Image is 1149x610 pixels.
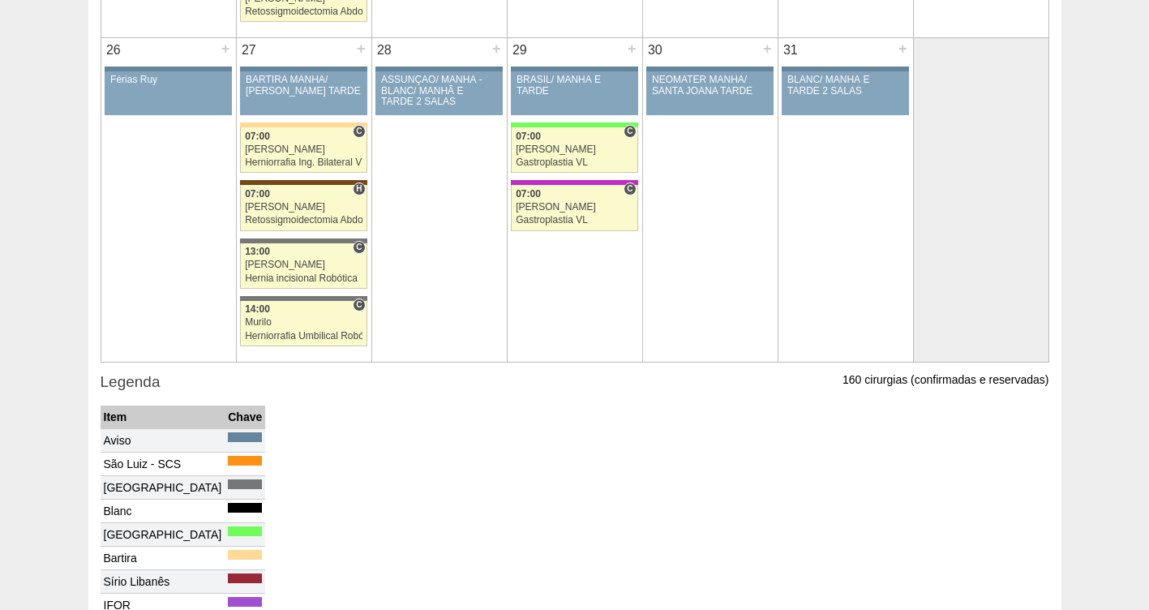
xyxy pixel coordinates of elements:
div: Retossigmoidectomia Abdominal VL [245,6,362,17]
div: [PERSON_NAME] [245,144,362,155]
div: BLANC/ MANHÃ E TARDE 2 SALAS [787,75,903,96]
div: + [354,38,368,59]
span: 14:00 [245,303,270,315]
h3: Legenda [101,371,1049,394]
div: + [625,38,639,59]
td: São Luiz - SCS [101,453,225,476]
div: Key: São Luiz - SCS [228,456,262,466]
span: Consultório [353,241,365,254]
a: BLANC/ MANHÃ E TARDE 2 SALAS [782,71,908,115]
span: Consultório [624,183,636,195]
div: Key: Maria Braido [511,180,637,185]
td: Blanc [101,500,225,523]
div: Key: Aviso [782,67,908,71]
div: Key: Bartira [240,122,367,127]
a: BARTIRA MANHÃ/ [PERSON_NAME] TARDE [240,71,367,115]
div: BARTIRA MANHÃ/ [PERSON_NAME] TARDE [246,75,362,96]
div: NEOMATER MANHÃ/ SANTA JOANA TARDE [652,75,768,96]
div: [PERSON_NAME] [245,260,362,270]
a: C 07:00 [PERSON_NAME] Gastroplastia VL [511,185,637,230]
div: [PERSON_NAME] [516,144,633,155]
span: Consultório [353,299,365,311]
div: Hernia incisional Robótica [245,273,362,284]
div: [PERSON_NAME] [245,202,362,213]
div: Key: Blanc [228,503,262,513]
th: Chave [225,406,265,429]
div: Herniorrafia Umbilical Robótica [245,331,362,342]
td: Aviso [101,429,225,453]
div: + [219,38,233,59]
div: Key: Brasil [228,526,262,536]
a: BRASIL/ MANHÃ E TARDE [511,71,637,115]
td: Sírio Libanês [101,570,225,594]
a: C 07:00 [PERSON_NAME] Herniorrafia Ing. Bilateral VL [240,127,367,173]
div: Férias Ruy [110,75,226,85]
td: [GEOGRAPHIC_DATA] [101,476,225,500]
div: 31 [778,38,804,62]
div: Key: Santa Catarina [240,296,367,301]
span: Hospital [353,183,365,195]
div: + [490,38,504,59]
div: ASSUNÇÃO/ MANHÃ -BLANC/ MANHÃ E TARDE 2 SALAS [381,75,497,107]
div: 26 [101,38,126,62]
div: Key: Aviso [375,67,502,71]
div: Gastroplastia VL [516,157,633,168]
div: Gastroplastia VL [516,215,633,226]
span: Consultório [353,125,365,138]
div: + [761,38,774,59]
p: 160 cirurgias (confirmadas e reservadas) [842,372,1048,388]
div: Key: Santa Catarina [228,479,262,489]
div: Key: Sírio Libanês [228,573,262,583]
a: Férias Ruy [105,71,231,115]
div: Key: Aviso [511,67,637,71]
td: Bartira [101,547,225,570]
a: C 13:00 [PERSON_NAME] Hernia incisional Robótica [240,243,367,289]
span: 07:00 [516,131,541,142]
div: BRASIL/ MANHÃ E TARDE [517,75,632,96]
span: 07:00 [245,131,270,142]
div: + [896,38,910,59]
div: Key: Aviso [105,67,231,71]
span: 07:00 [245,188,270,200]
div: Key: Aviso [228,432,262,442]
span: 07:00 [516,188,541,200]
div: Key: Aviso [646,67,773,71]
div: Key: Bartira [228,550,262,560]
div: Murilo [245,317,362,328]
div: Key: Aviso [240,67,367,71]
div: Key: IFOR [228,597,262,607]
td: [GEOGRAPHIC_DATA] [101,523,225,547]
div: 28 [372,38,397,62]
div: Key: Brasil [511,122,637,127]
th: Item [101,406,225,429]
a: C 14:00 Murilo Herniorrafia Umbilical Robótica [240,301,367,346]
a: NEOMATER MANHÃ/ SANTA JOANA TARDE [646,71,773,115]
div: Key: Santa Catarina [240,238,367,243]
div: [PERSON_NAME] [516,202,633,213]
div: 29 [508,38,533,62]
a: ASSUNÇÃO/ MANHÃ -BLANC/ MANHÃ E TARDE 2 SALAS [375,71,502,115]
a: C 07:00 [PERSON_NAME] Gastroplastia VL [511,127,637,173]
div: 30 [643,38,668,62]
span: 13:00 [245,246,270,257]
div: Herniorrafia Ing. Bilateral VL [245,157,362,168]
span: Consultório [624,125,636,138]
div: Key: Santa Joana [240,180,367,185]
div: Retossigmoidectomia Abdominal VL [245,215,362,226]
a: H 07:00 [PERSON_NAME] Retossigmoidectomia Abdominal VL [240,185,367,230]
div: 27 [237,38,262,62]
